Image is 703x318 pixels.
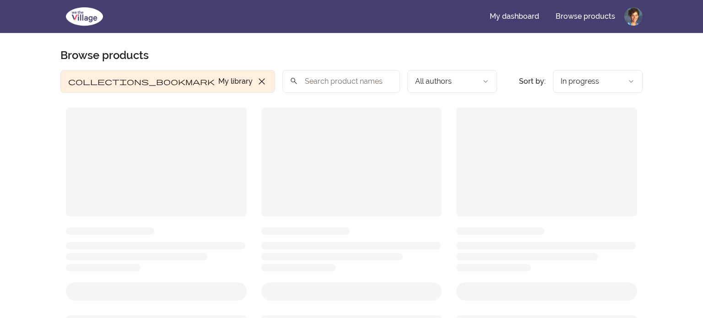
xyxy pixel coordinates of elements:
[282,70,400,93] input: Search product names
[519,77,546,86] span: Sort by:
[60,5,108,27] img: We The Village logo
[60,70,275,93] button: Filter by My library
[290,75,298,87] span: search
[482,5,643,27] nav: Main
[407,70,497,93] button: Filter by author
[60,48,149,63] h2: Browse products
[548,5,622,27] a: Browse products
[256,76,267,87] span: close
[482,5,546,27] a: My dashboard
[68,76,215,87] span: collections_bookmark
[553,70,643,93] button: Product sort options
[624,7,643,26] img: Profile image for Delia Herman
